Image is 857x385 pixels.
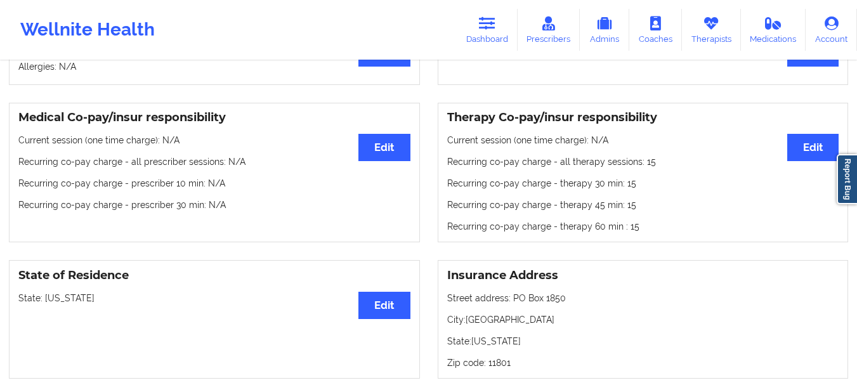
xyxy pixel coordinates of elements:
[457,9,518,51] a: Dashboard
[447,155,839,168] p: Recurring co-pay charge - all therapy sessions : 15
[358,134,410,161] button: Edit
[18,134,410,147] p: Current session (one time charge): N/A
[18,110,410,125] h3: Medical Co-pay/insur responsibility
[18,155,410,168] p: Recurring co-pay charge - all prescriber sessions : N/A
[741,9,806,51] a: Medications
[447,268,839,283] h3: Insurance Address
[447,292,839,304] p: Street address: PO Box 1850
[447,134,839,147] p: Current session (one time charge): N/A
[358,292,410,319] button: Edit
[580,9,629,51] a: Admins
[518,9,580,51] a: Prescribers
[447,356,839,369] p: Zip code: 11801
[447,199,839,211] p: Recurring co-pay charge - therapy 45 min : 15
[682,9,741,51] a: Therapists
[18,199,410,211] p: Recurring co-pay charge - prescriber 30 min : N/A
[806,9,857,51] a: Account
[447,335,839,348] p: State: [US_STATE]
[787,134,839,161] button: Edit
[447,110,839,125] h3: Therapy Co-pay/insur responsibility
[629,9,682,51] a: Coaches
[447,313,839,326] p: City: [GEOGRAPHIC_DATA]
[18,292,410,304] p: State: [US_STATE]
[837,154,857,204] a: Report Bug
[18,177,410,190] p: Recurring co-pay charge - prescriber 10 min : N/A
[18,268,410,283] h3: State of Residence
[447,220,839,233] p: Recurring co-pay charge - therapy 60 min : 15
[447,177,839,190] p: Recurring co-pay charge - therapy 30 min : 15
[18,60,410,73] p: Allergies: N/A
